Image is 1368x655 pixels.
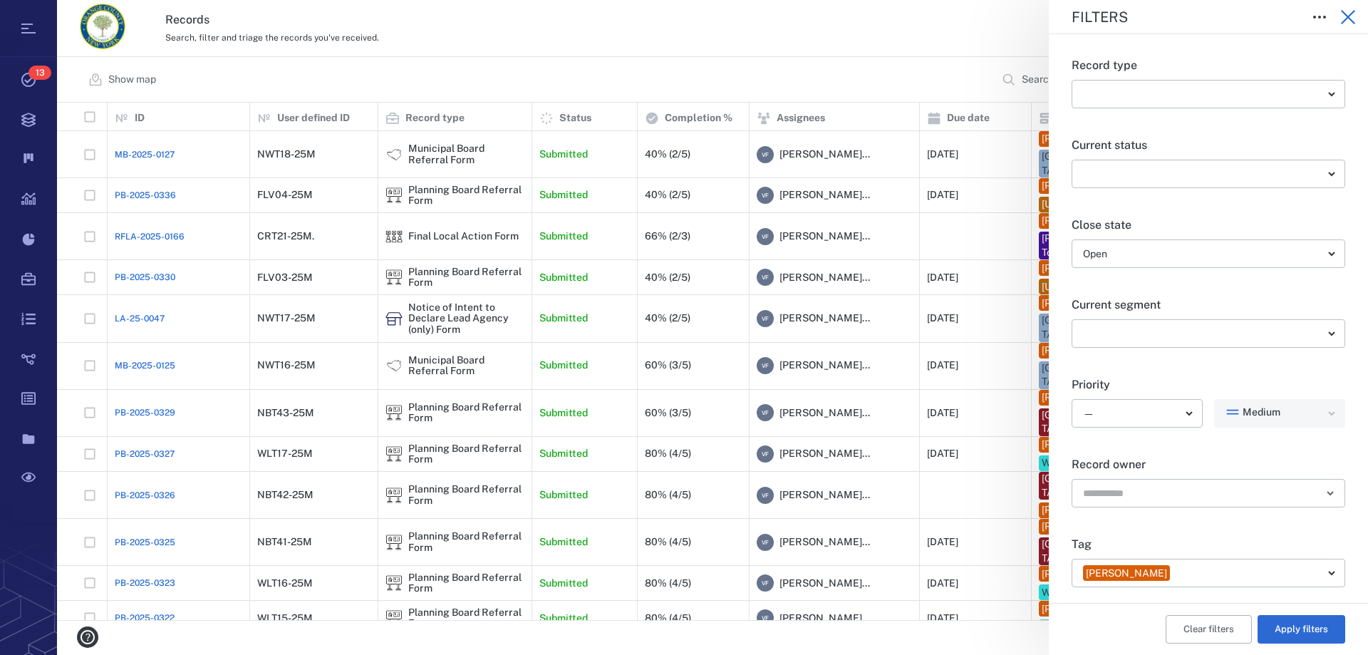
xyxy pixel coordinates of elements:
span: 13 [28,66,51,80]
span: Medium [1243,406,1280,420]
button: Clear filters [1166,615,1252,644]
p: Current segment [1072,296,1345,314]
button: Apply filters [1258,615,1345,644]
div: Open [1083,246,1322,262]
p: Record owner [1072,456,1345,473]
div: Filters [1072,10,1294,24]
button: Close [1334,3,1362,31]
span: Help [32,10,61,23]
p: Tag [1072,536,1345,553]
button: Open [1320,483,1340,503]
p: Close state [1072,217,1345,234]
p: Priority [1072,376,1345,393]
p: Record type [1072,57,1345,74]
div: — [1083,406,1180,422]
div: [PERSON_NAME] [1086,567,1167,581]
p: Current status [1072,137,1345,154]
button: Toggle to Edit Boxes [1305,3,1334,31]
